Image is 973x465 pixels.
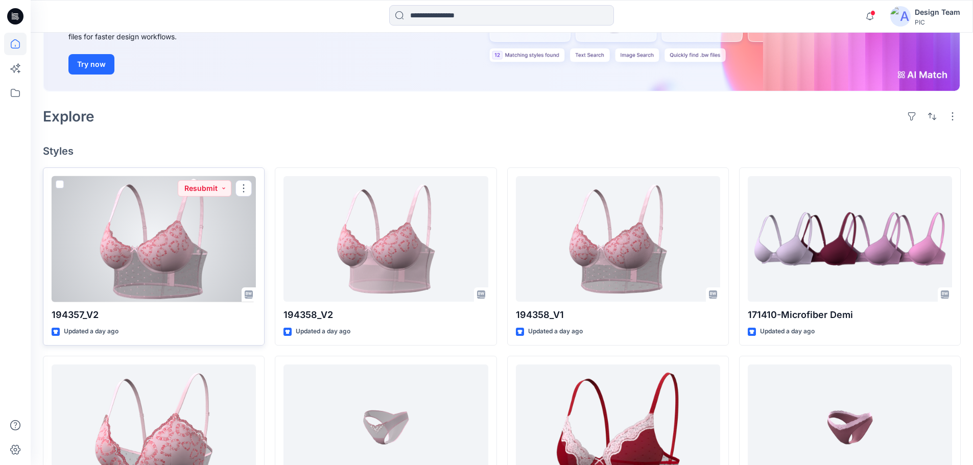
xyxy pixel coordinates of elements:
div: Design Team [915,6,960,18]
a: 194358_V2 [283,176,488,302]
p: Updated a day ago [760,326,815,337]
a: 194358_V1 [516,176,720,302]
p: Updated a day ago [528,326,583,337]
a: 171410-Microfiber Demi [748,176,952,302]
img: avatar [890,6,911,27]
a: 194357_V2 [52,176,256,302]
p: 194358_V1 [516,308,720,322]
h2: Explore [43,108,94,125]
p: 194357_V2 [52,308,256,322]
p: Updated a day ago [296,326,350,337]
p: 171410-Microfiber Demi [748,308,952,322]
button: Try now [68,54,114,75]
div: PIC [915,18,960,26]
h4: Styles [43,145,961,157]
p: 194358_V2 [283,308,488,322]
p: Updated a day ago [64,326,118,337]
